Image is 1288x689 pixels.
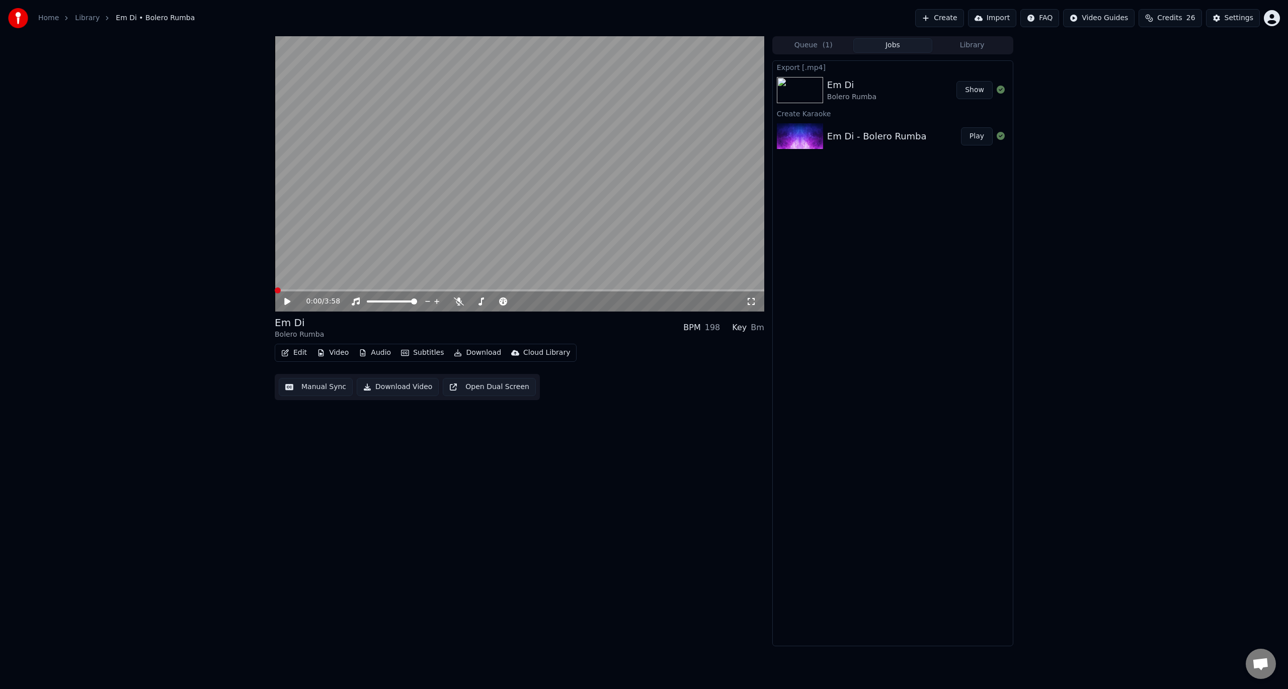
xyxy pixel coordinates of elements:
button: Library [932,38,1012,53]
button: Manual Sync [279,378,353,396]
img: youka [8,8,28,28]
button: Subtitles [397,346,448,360]
div: / [306,296,331,307]
button: Create [915,9,964,27]
div: Bolero Rumba [827,92,876,102]
button: Audio [355,346,395,360]
div: Bm [751,322,764,334]
button: Edit [277,346,311,360]
div: Create Karaoke [773,107,1013,119]
div: Key [732,322,747,334]
button: Download Video [357,378,439,396]
button: Settings [1206,9,1260,27]
button: Open Dual Screen [443,378,536,396]
button: Download [450,346,505,360]
button: Play [961,127,993,145]
button: Jobs [853,38,933,53]
div: 198 [705,322,720,334]
div: Open chat [1246,649,1276,679]
div: Export [.mp4] [773,61,1013,73]
button: Queue [774,38,853,53]
div: Settings [1225,13,1253,23]
span: Em Di • Bolero Rumba [116,13,195,23]
a: Library [75,13,100,23]
span: ( 1 ) [823,40,833,50]
div: Bolero Rumba [275,330,324,340]
span: 0:00 [306,296,322,307]
span: 26 [1186,13,1195,23]
span: Credits [1157,13,1182,23]
button: Import [968,9,1016,27]
button: Show [956,81,993,99]
div: Em Di - Bolero Rumba [827,129,927,143]
div: Em Di [275,316,324,330]
button: Credits26 [1139,9,1201,27]
a: Home [38,13,59,23]
button: FAQ [1020,9,1059,27]
div: Cloud Library [523,348,570,358]
div: BPM [683,322,700,334]
nav: breadcrumb [38,13,195,23]
div: Em Di [827,78,876,92]
button: Video [313,346,353,360]
span: 3:58 [325,296,340,307]
button: Video Guides [1063,9,1135,27]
